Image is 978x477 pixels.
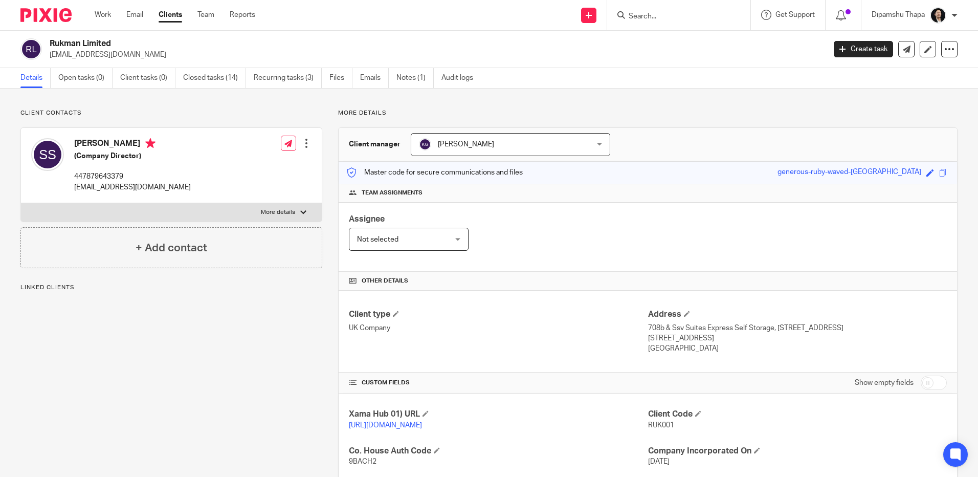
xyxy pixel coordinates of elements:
[50,38,664,49] h2: Rukman Limited
[349,139,401,149] h3: Client manager
[648,422,674,429] span: RUK001
[775,11,815,18] span: Get Support
[20,68,51,88] a: Details
[349,458,376,465] span: 9BACH2
[419,138,431,150] img: svg%3E
[648,446,947,457] h4: Company Incorporated On
[930,7,946,24] img: Dipamshu2.jpg
[74,182,191,192] p: [EMAIL_ADDRESS][DOMAIN_NAME]
[126,10,143,20] a: Email
[648,309,947,320] h4: Address
[349,409,648,420] h4: Xama Hub 01) URL
[357,236,398,243] span: Not selected
[855,378,914,388] label: Show empty fields
[349,379,648,387] h4: CUSTOM FIELDS
[648,409,947,420] h4: Client Code
[120,68,175,88] a: Client tasks (0)
[145,138,155,148] i: Primary
[230,10,255,20] a: Reports
[338,109,958,117] p: More details
[349,446,648,457] h4: Co. House Auth Code
[362,277,408,285] span: Other details
[31,138,64,171] img: svg%3E
[349,215,385,223] span: Assignee
[159,10,182,20] a: Clients
[20,8,72,22] img: Pixie
[648,333,947,343] p: [STREET_ADDRESS]
[648,458,670,465] span: [DATE]
[360,68,389,88] a: Emails
[74,138,191,151] h4: [PERSON_NAME]
[834,41,893,57] a: Create task
[20,38,42,60] img: svg%3E
[648,343,947,354] p: [GEOGRAPHIC_DATA]
[346,167,523,178] p: Master code for secure communications and files
[183,68,246,88] a: Closed tasks (14)
[254,68,322,88] a: Recurring tasks (3)
[349,323,648,333] p: UK Company
[74,171,191,182] p: 447879643379
[628,12,720,21] input: Search
[648,323,947,333] p: 708b & Ssv Suites Express Self Storage, [STREET_ADDRESS]
[349,422,422,429] a: [URL][DOMAIN_NAME]
[136,240,207,256] h4: + Add contact
[50,50,818,60] p: [EMAIL_ADDRESS][DOMAIN_NAME]
[20,109,322,117] p: Client contacts
[95,10,111,20] a: Work
[396,68,434,88] a: Notes (1)
[362,189,423,197] span: Team assignments
[349,309,648,320] h4: Client type
[441,68,481,88] a: Audit logs
[777,167,921,179] div: generous-ruby-waved-[GEOGRAPHIC_DATA]
[58,68,113,88] a: Open tasks (0)
[74,151,191,161] h5: (Company Director)
[197,10,214,20] a: Team
[20,284,322,292] p: Linked clients
[261,208,295,216] p: More details
[872,10,925,20] p: Dipamshu Thapa
[329,68,352,88] a: Files
[438,141,494,148] span: [PERSON_NAME]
